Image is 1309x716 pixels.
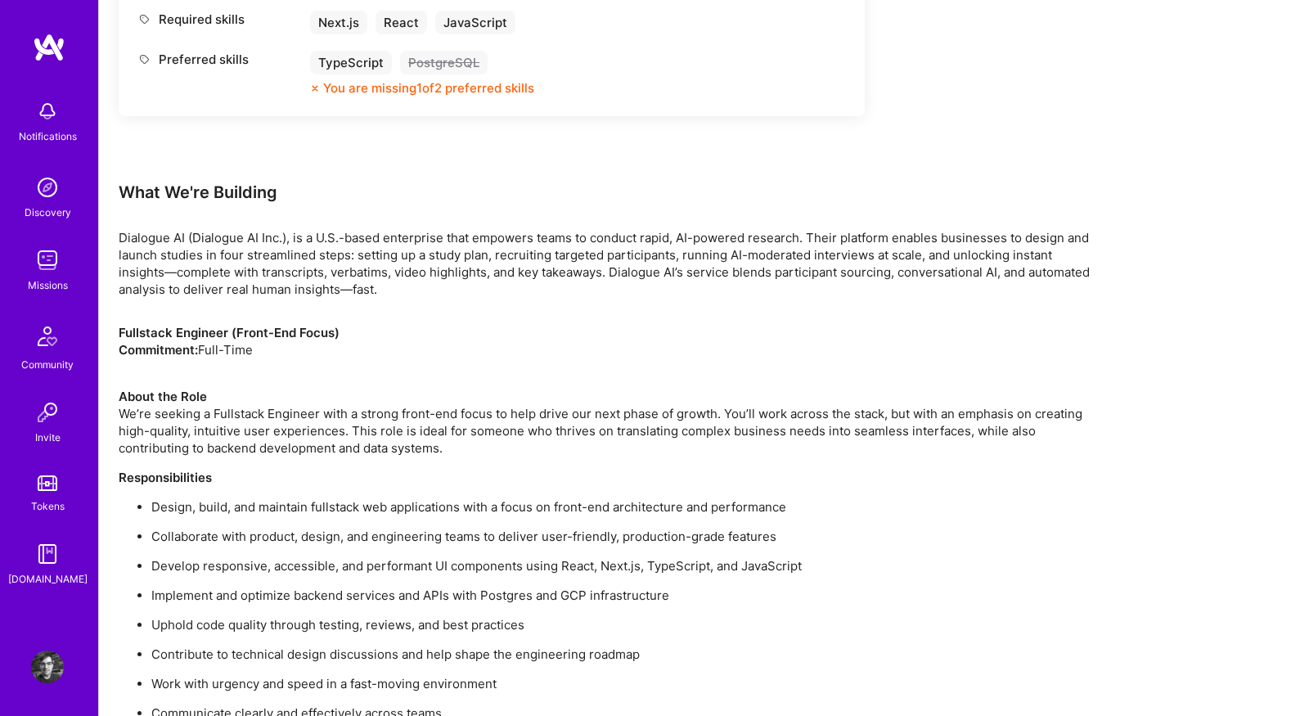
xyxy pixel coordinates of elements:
strong: Responsibilities [119,470,212,485]
p: Contribute to technical design discussions and help shape the engineering roadmap [151,646,1100,663]
img: User Avatar [31,651,64,683]
div: Required skills [138,11,302,28]
p: Develop responsive, accessible, and performant UI components using React, Next.js, TypeScript, an... [151,557,1100,574]
strong: Fullstack Engineer (Front-End Focus) [119,325,340,340]
i: icon Tag [138,13,151,25]
div: JavaScript [435,11,515,34]
img: guide book [31,538,64,570]
p: Design, build, and maintain fullstack web applications with a focus on front-end architecture and... [151,498,1100,516]
p: Collaborate with product, design, and engineering teams to deliver user-friendly, production-grad... [151,528,1100,545]
p: Full-Time [119,324,1100,358]
p: Work with urgency and speed in a fast-moving environment [151,675,1100,692]
i: icon Tag [138,53,151,65]
div: Invite [35,429,61,446]
i: icon CloseOrange [310,83,320,93]
strong: Commitment: [119,342,198,358]
div: TypeScript [310,51,392,74]
div: Missions [28,277,68,294]
div: Tokens [31,498,65,515]
img: logo [33,33,65,62]
img: Community [28,317,67,356]
div: Discovery [25,204,71,221]
div: You are missing 1 of 2 preferred skills [323,79,534,97]
p: Implement and optimize backend services and APIs with Postgres and GCP infrastructure [151,587,1100,604]
div: React [376,11,427,34]
p: We’re seeking a Fullstack Engineer with a strong front-end focus to help drive our next phase of ... [119,371,1100,457]
div: PostgreSQL [400,51,488,74]
p: Dialogue AI (Dialogue AI Inc.), is a U.S.-based enterprise that empowers teams to conduct rapid, ... [119,229,1100,298]
a: User Avatar [27,651,68,683]
div: Preferred skills [138,51,302,68]
img: tokens [38,475,57,491]
div: Next.js [310,11,367,34]
img: discovery [31,171,64,204]
img: Invite [31,396,64,429]
div: What We're Building [119,182,1100,203]
div: Notifications [19,128,77,145]
img: teamwork [31,244,64,277]
img: bell [31,95,64,128]
strong: About the Role [119,389,207,404]
div: [DOMAIN_NAME] [8,570,88,588]
p: Uphold code quality through testing, reviews, and best practices [151,616,1100,633]
div: Community [21,356,74,373]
